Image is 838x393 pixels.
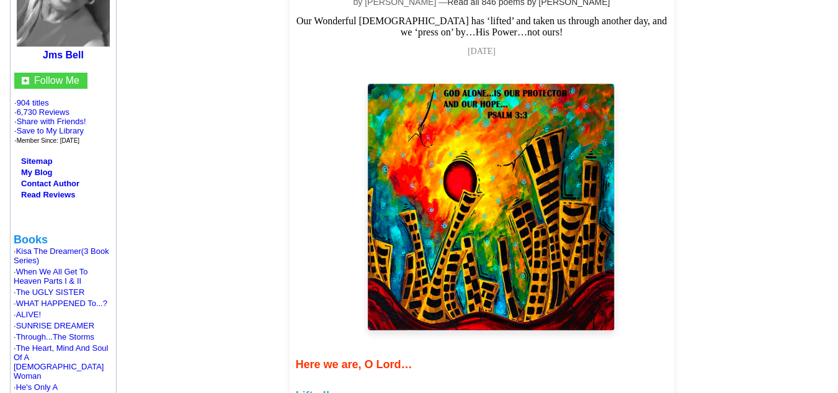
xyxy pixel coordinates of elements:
font: · [14,321,94,330]
img: gc.jpg [22,77,29,84]
a: When We All Get To Heaven Parts I & II [14,267,87,286]
a: 6,730 Reviews [17,107,69,117]
p: [DATE] [296,47,668,56]
a: SUNRISE DREAMER [16,321,94,330]
font: · · · [14,117,86,145]
a: Through...The Storms [16,332,94,341]
a: Kisa The Dreamer(3 Book Series) [14,246,109,265]
a: 904 titles [17,98,49,107]
img: Poem Artwork [367,83,615,331]
font: · [14,267,87,286]
b: Books [14,233,48,246]
font: Member Since: [DATE] [17,137,80,144]
font: · [14,332,94,341]
a: Jms Bell [43,50,84,60]
font: · [14,287,84,297]
a: Share with Friends! [17,117,86,126]
font: · [14,310,41,319]
a: Read Reviews [21,190,75,199]
font: · [14,343,108,381]
a: Save to My Library [17,126,84,135]
font: · [14,246,109,265]
a: ALIVE! [16,310,41,319]
font: · [14,299,107,308]
a: Follow Me [34,75,79,86]
a: Contact Author [21,179,79,188]
a: WHAT HAPPENED To...? [16,299,107,308]
a: The Heart, Mind And Soul Of A [DEMOGRAPHIC_DATA] Woman [14,343,108,381]
font: · · [14,98,86,145]
a: Sitemap [21,156,53,166]
a: The UGLY SISTER [16,287,85,297]
a: My Blog [21,168,53,177]
span: Here we are, O Lord… [296,358,412,371]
